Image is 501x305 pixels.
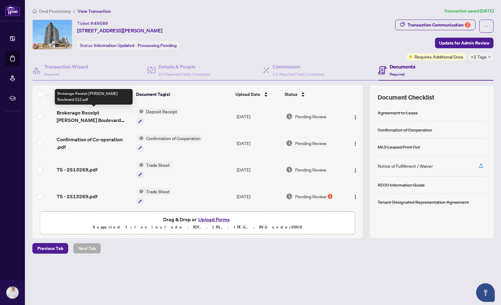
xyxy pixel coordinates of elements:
[476,283,495,302] button: Open asap
[295,193,326,200] span: Pending Review
[378,126,432,133] div: Confirmation of Cooperation
[234,157,284,183] td: [DATE]
[73,243,101,254] button: Next Tab
[163,215,232,223] span: Drag & Drop or
[328,194,333,199] div: 1
[40,212,355,235] span: Drag & Drop orUpload FormsSupported files include .PDF, .JPG, .JPEG, .PNG under25MB
[44,63,88,70] h4: Transaction Wizard
[5,5,20,16] img: logo
[33,20,72,49] img: IMG-C12268554_1.jpg
[390,63,415,70] h4: Documents
[295,166,326,173] span: Pending Review
[390,72,404,77] span: Required
[77,41,179,49] div: Status:
[286,140,293,147] img: Document Status
[408,20,470,30] div: Transaction Communication
[285,91,297,98] span: Status
[78,8,111,14] span: View Transaction
[282,86,343,103] th: Status
[353,115,358,120] img: Logo
[137,162,172,178] button: Status IconTrade Sheet
[378,93,434,102] span: Document Checklist
[39,8,71,14] span: Deal Processing
[439,38,489,48] span: Update for Admin Review
[395,20,475,30] button: Transaction Communication2
[137,108,144,115] img: Status Icon
[57,136,132,151] span: Confirmation of Co-operation .pdf
[235,91,260,98] span: Upload Date
[54,86,134,103] th: (12) File Name
[350,138,360,148] button: Logo
[44,72,59,77] span: Required
[234,183,284,210] td: [DATE]
[350,111,360,121] button: Logo
[465,22,470,28] div: 2
[353,141,358,146] img: Logo
[378,162,433,169] div: Notice of Fulfillment / Waiver
[44,223,351,231] p: Supported files include .PDF, .JPG, .JPEG, .PNG under 25 MB
[57,166,97,173] span: TS - 2513269.pdf
[350,191,360,201] button: Logo
[378,143,420,150] div: MLS Leased Print Out
[233,86,282,103] th: Upload Date
[234,130,284,157] td: [DATE]
[286,193,293,200] img: Document Status
[134,86,233,103] th: Document Tag(s)
[378,109,418,116] div: Agreement to Lease
[272,63,324,70] h4: Commission
[353,168,358,173] img: Logo
[73,7,75,15] li: /
[32,9,37,13] span: home
[144,135,203,142] span: Confirmation of Cooperation
[144,108,180,115] span: Deposit Receipt
[137,188,144,195] img: Status Icon
[77,27,163,34] span: [STREET_ADDRESS][PERSON_NAME]
[196,215,232,223] button: Upload Forms
[137,188,172,205] button: Status IconTrade Sheet
[353,195,358,199] img: Logo
[32,243,68,254] button: Previous Tab
[137,108,180,125] button: Status IconDeposit Receipt
[286,166,293,173] img: Document Status
[286,113,293,120] img: Document Status
[484,24,489,28] span: ellipsis
[57,109,132,124] span: Brokerage Receipt [PERSON_NAME] Boulevard 212.pdf
[94,43,177,48] span: Information Updated - Processing Pending
[414,53,463,60] span: Requires Additional Docs
[378,199,469,205] div: Tenant Designated Representation Agreement
[137,162,144,168] img: Status Icon
[37,243,63,253] span: Previous Tab
[57,193,97,200] span: TS - 2513269.pdf
[158,63,210,70] h4: Details & People
[137,135,144,142] img: Status Icon
[435,38,494,48] button: Update for Admin Review
[295,140,326,147] span: Pending Review
[94,21,108,26] span: 49589
[350,165,360,175] button: Logo
[444,7,494,15] article: Transaction saved [DATE]
[471,53,487,60] span: +2 Tags
[158,72,210,77] span: 2/2 Required Fields Completed
[144,162,172,168] span: Trade Sheet
[137,135,203,152] button: Status IconConfirmation of Cooperation
[272,72,324,77] span: 1/1 Required Fields Completed
[77,20,108,27] div: Ticket #:
[144,188,172,195] span: Trade Sheet
[55,89,133,105] div: Brokerage Receipt [PERSON_NAME] Boulevard 212.pdf
[488,55,491,59] span: down
[378,181,425,188] div: RECO Information Guide
[234,103,284,130] td: [DATE]
[295,113,326,120] span: Pending Review
[7,287,18,298] img: Profile Icon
